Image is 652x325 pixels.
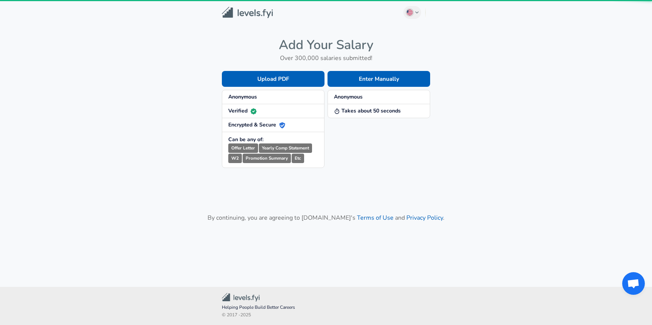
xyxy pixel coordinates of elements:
small: W2 [228,154,242,163]
img: English (US) [407,9,413,15]
button: Enter Manually [328,71,430,87]
span: © 2017 - 2025 [222,311,430,319]
small: Offer Letter [228,143,258,153]
a: Privacy Policy [406,214,443,222]
small: Promotion Summary [243,154,291,163]
strong: Can be any of: [228,136,263,143]
strong: Anonymous [228,93,257,100]
h6: Over 300,000 salaries submitted! [222,53,430,63]
small: Yearly Comp Statement [259,143,312,153]
span: Helping People Build Better Careers [222,304,430,311]
div: Open chat [622,272,645,295]
small: Etc [292,154,304,163]
h4: Add Your Salary [222,37,430,53]
img: Levels.fyi [222,7,273,18]
button: Upload PDF [222,71,324,87]
strong: Verified [228,107,257,114]
strong: Takes about 50 seconds [334,107,401,114]
strong: Encrypted & Secure [228,121,285,128]
button: English (US) [403,6,421,19]
a: Terms of Use [357,214,394,222]
strong: Anonymous [334,93,363,100]
img: Levels.fyi Community [222,293,260,302]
